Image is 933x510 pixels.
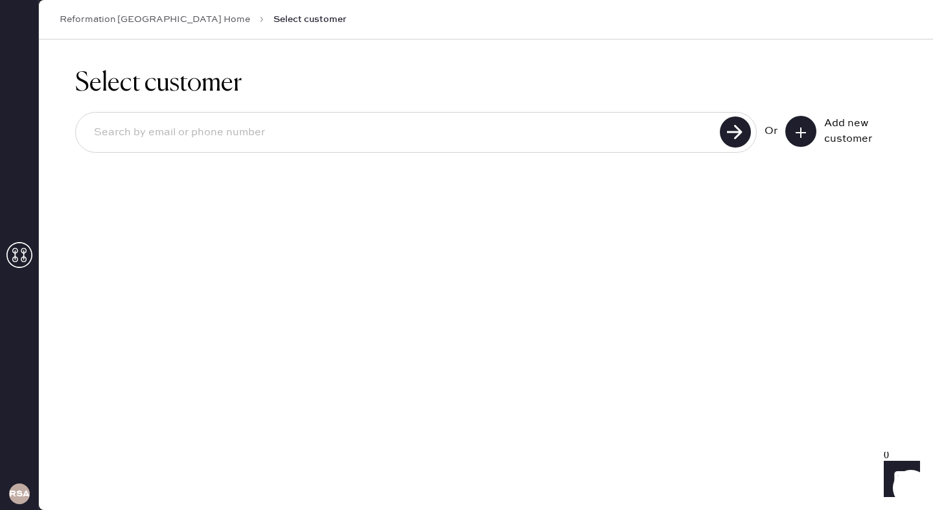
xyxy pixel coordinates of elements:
[765,124,777,139] div: Or
[60,13,250,26] a: Reformation [GEOGRAPHIC_DATA] Home
[824,116,889,147] div: Add new customer
[84,118,716,148] input: Search by email or phone number
[9,489,30,498] h3: RSA
[273,13,347,26] span: Select customer
[871,452,927,507] iframe: Front Chat
[75,68,897,99] h1: Select customer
